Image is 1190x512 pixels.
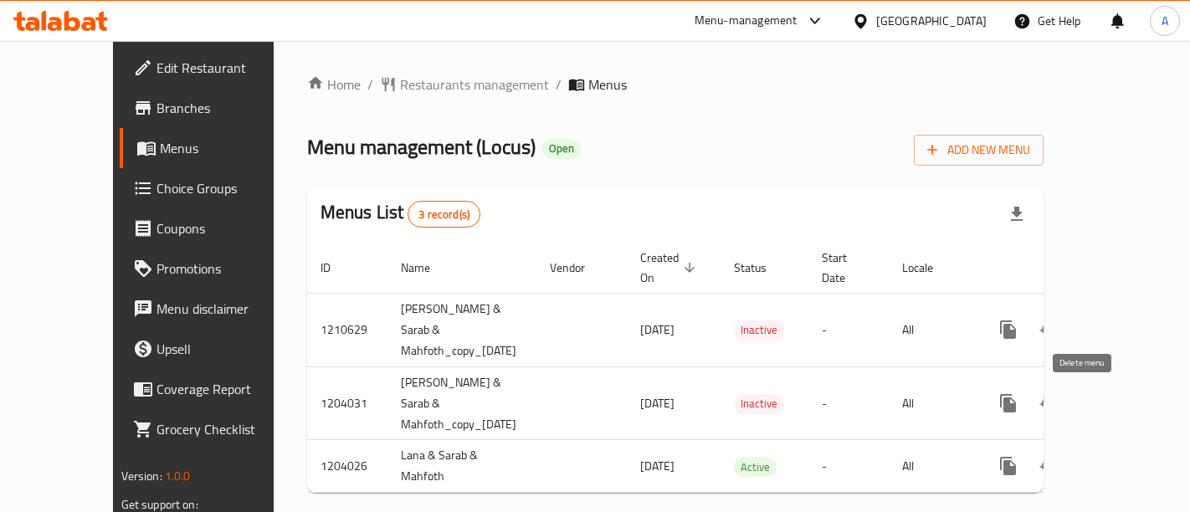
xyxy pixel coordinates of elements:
span: Choice Groups [156,178,298,198]
a: Restaurants management [380,74,549,95]
span: Name [401,258,452,278]
span: Inactive [734,394,784,413]
td: 1204031 [307,366,387,440]
a: Choice Groups [120,168,311,208]
a: Edit Restaurant [120,48,311,88]
td: - [808,293,889,366]
span: Open [542,141,581,156]
span: Menu disclaimer [156,299,298,319]
div: Menu-management [695,11,798,31]
span: A [1162,12,1168,30]
td: All [889,440,975,493]
span: Version: [121,465,162,487]
div: Open [542,139,581,159]
button: more [988,310,1028,350]
td: All [889,366,975,440]
a: Home [307,74,361,95]
a: Branches [120,88,311,128]
td: Lana & Sarab & Mahfoth [387,440,536,493]
a: Coverage Report [120,369,311,409]
span: Active [734,458,777,477]
span: Locale [902,258,955,278]
span: Upsell [156,339,298,359]
th: Actions [975,243,1162,294]
td: [PERSON_NAME] & Sarab & Mahfoth_copy_[DATE] [387,366,536,440]
span: Add New Menu [927,140,1030,161]
button: more [988,446,1028,486]
span: Status [734,258,788,278]
button: Change Status [1028,310,1069,350]
div: Active [734,457,777,477]
span: Menu management ( Locus ) [307,128,536,166]
td: 1210629 [307,293,387,366]
h2: Menus List [321,200,480,228]
a: Menus [120,128,311,168]
div: Inactive [734,394,784,414]
span: Grocery Checklist [156,419,298,439]
td: - [808,366,889,440]
span: Menus [160,138,298,158]
span: ID [321,258,352,278]
li: / [367,74,373,95]
td: 1204026 [307,440,387,493]
span: [DATE] [640,392,675,414]
span: Promotions [156,259,298,279]
a: Upsell [120,329,311,369]
span: Edit Restaurant [156,58,298,78]
a: Grocery Checklist [120,409,311,449]
span: Menus [588,74,627,95]
span: Coupons [156,218,298,238]
a: Promotions [120,248,311,289]
td: [PERSON_NAME] & Sarab & Mahfoth_copy_[DATE] [387,293,536,366]
span: 1.0.0 [165,465,191,487]
span: Start Date [822,248,869,288]
table: enhanced table [307,243,1162,494]
span: Coverage Report [156,379,298,399]
span: Created On [640,248,700,288]
button: Add New Menu [914,135,1044,166]
a: Menu disclaimer [120,289,311,329]
div: Total records count [408,201,480,228]
span: 3 record(s) [408,207,480,223]
div: [GEOGRAPHIC_DATA] [876,12,987,30]
span: Branches [156,98,298,118]
button: Change Status [1028,383,1069,423]
span: Vendor [550,258,607,278]
div: Inactive [734,320,784,340]
a: Coupons [120,208,311,248]
span: Restaurants management [400,74,549,95]
span: [DATE] [640,319,675,340]
div: Export file [997,194,1037,234]
span: Inactive [734,320,784,340]
li: / [556,74,562,95]
nav: breadcrumb [307,74,1044,95]
button: more [988,383,1028,423]
span: [DATE] [640,455,675,477]
td: All [889,293,975,366]
td: - [808,440,889,493]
